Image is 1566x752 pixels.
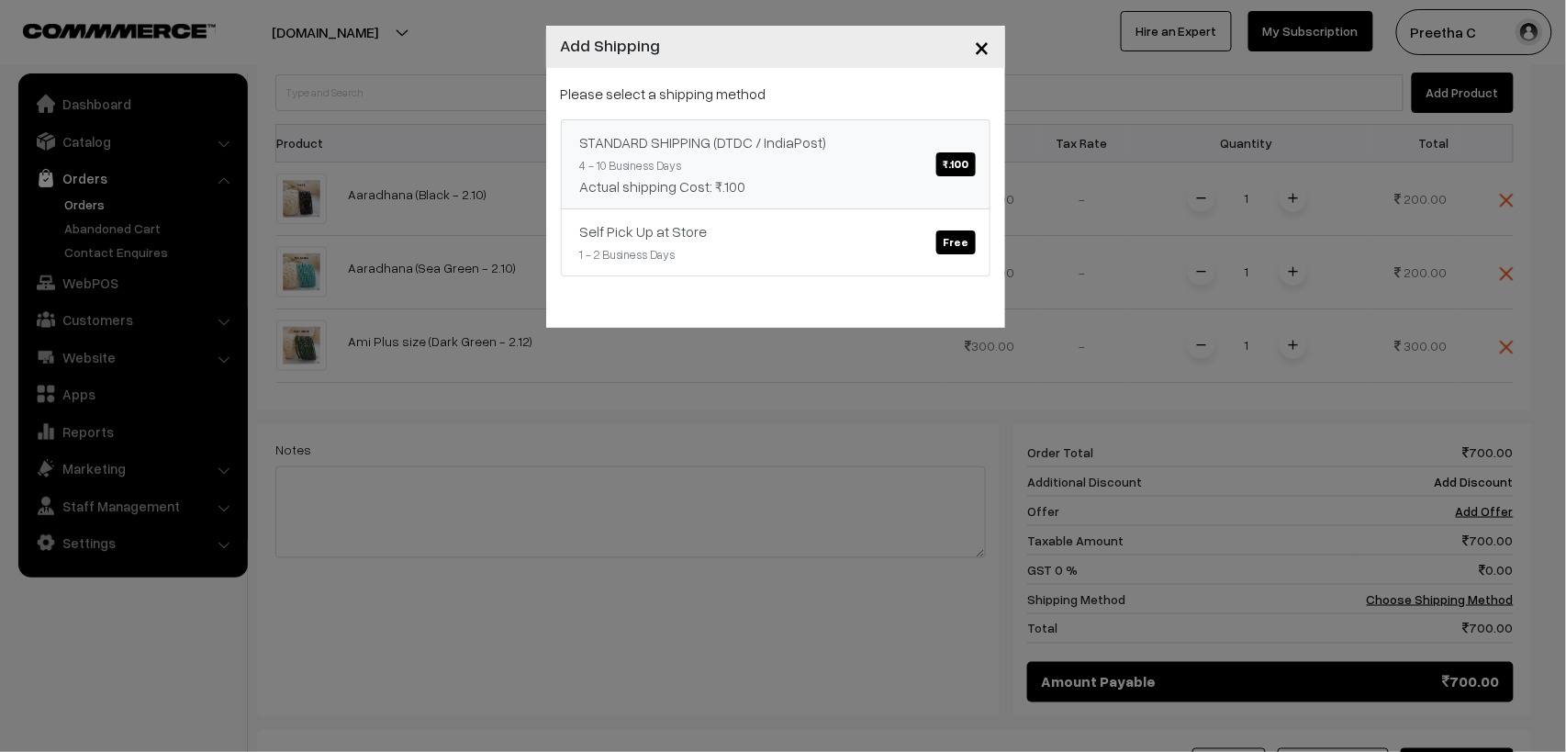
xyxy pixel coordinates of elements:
[936,152,975,176] span: ₹.100
[960,18,1005,75] button: Close
[580,175,971,197] div: Actual shipping Cost: ₹.100
[580,220,971,242] div: Self Pick Up at Store
[580,158,682,173] small: 4 - 10 Business Days
[561,208,990,276] a: Self Pick Up at StoreFree 1 - 2 Business Days
[580,247,676,262] small: 1 - 2 Business Days
[580,131,971,153] div: STANDARD SHIPPING (DTDC / IndiaPost)
[561,119,990,209] a: STANDARD SHIPPING (DTDC / IndiaPost)₹.100 4 - 10 Business DaysActual shipping Cost: ₹.100
[561,33,661,58] h4: Add Shipping
[936,230,975,254] span: Free
[561,83,990,105] p: Please select a shipping method
[975,29,990,63] span: ×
